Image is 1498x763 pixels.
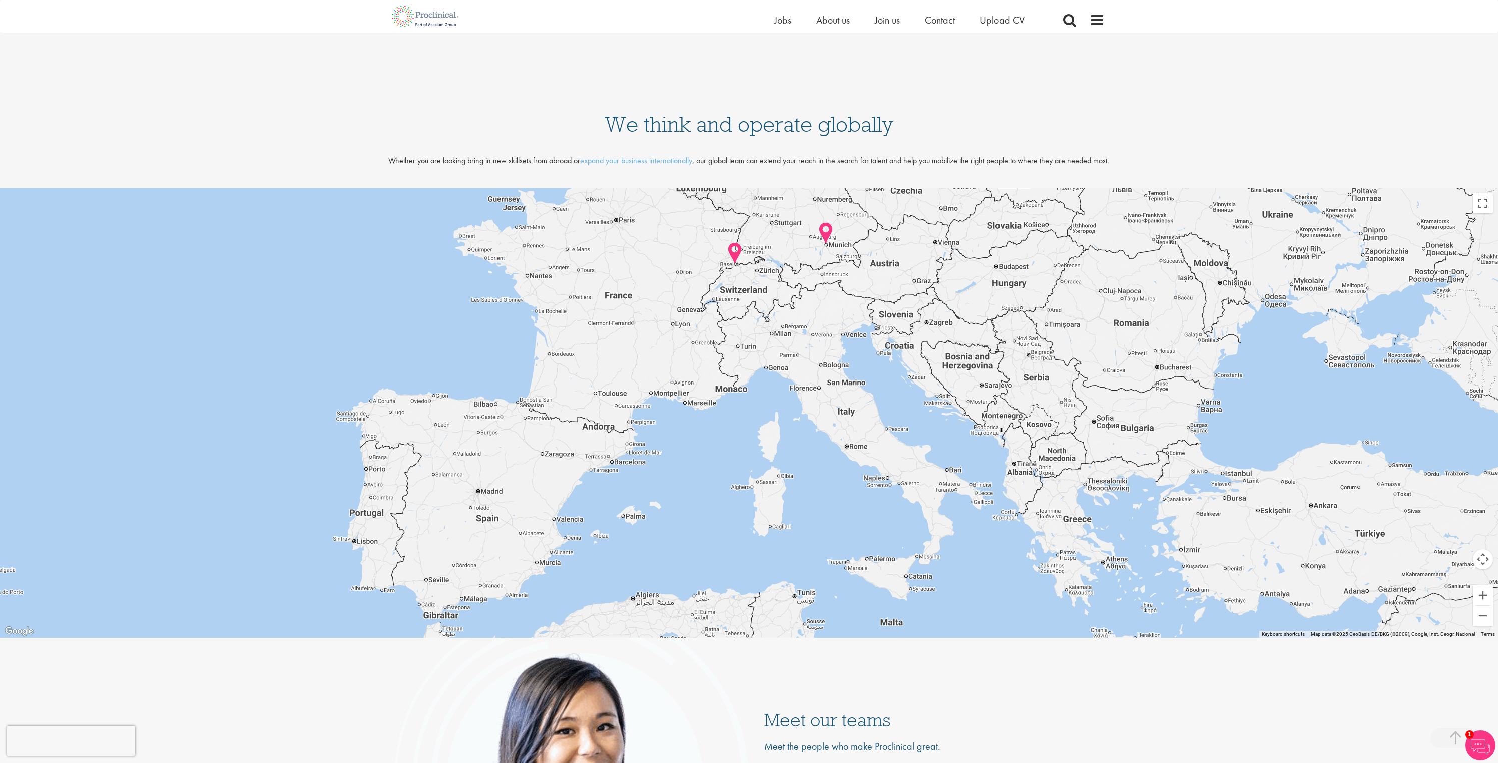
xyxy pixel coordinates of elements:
button: Zoom out [1473,606,1493,626]
span: Map data ©2025 GeoBasis-DE/BKG (©2009), Google, Inst. Geogr. Nacional [1311,631,1475,637]
button: Map camera controls [1473,549,1493,569]
a: Upload CV [980,14,1025,27]
button: Keyboard shortcuts [1262,631,1305,638]
p: Whether you are looking bring in new skillsets from abroad or , our global team can extend your r... [252,155,1246,167]
a: Join us [875,14,900,27]
iframe: reCAPTCHA [7,726,135,756]
a: expand your business internationally [580,155,692,166]
a: About us [816,14,850,27]
span: 1 [1465,730,1474,739]
a: Open this area in Google Maps (opens a new window) [3,625,36,638]
img: Chatbot [1465,730,1495,760]
a: Contact [925,14,955,27]
a: Jobs [774,14,791,27]
h3: Meet our teams [764,710,1105,729]
a: Terms (opens in new tab) [1481,631,1495,637]
img: Google [3,625,36,638]
button: Toggle fullscreen view [1473,193,1493,213]
button: Zoom in [1473,585,1493,605]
